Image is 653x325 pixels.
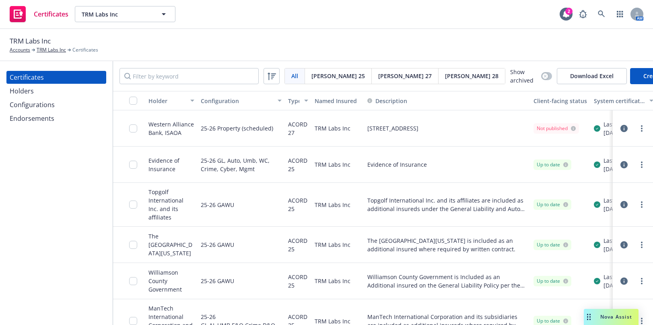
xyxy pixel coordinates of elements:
a: Endorsements [6,112,106,125]
a: Configurations [6,98,106,111]
div: 25-26 GAWU [201,188,234,221]
div: System certificate last generated [594,97,645,105]
button: Description [367,97,407,105]
span: [PERSON_NAME] 25 [311,72,365,80]
button: Configuration [198,91,285,110]
span: Certificates [72,46,98,54]
input: Toggle Row Selected [129,124,137,132]
div: [DATE] 10:46 AM [604,165,652,173]
div: ACORD27 [288,115,308,141]
div: Western Alliance Bank, ISAOA [148,120,194,137]
div: Evidence of Insurance [148,156,194,173]
div: Last generated on [604,196,652,205]
input: Toggle Row Selected [129,201,137,209]
div: TRM Labs Inc [311,263,364,299]
input: Toggle Row Selected [129,317,137,325]
div: [DATE] 7:11 PM [604,128,652,137]
div: Endorsements [10,112,54,125]
div: Holders [10,85,34,97]
a: Certificates [6,71,106,84]
div: ACORD25 [288,232,308,258]
div: Up to date [537,277,568,285]
div: Client-facing status [534,97,587,105]
div: Certificates [10,71,44,84]
div: Williamson County Government [148,268,194,294]
div: Up to date [537,201,568,208]
input: Toggle Row Selected [129,277,137,285]
button: Type [285,91,311,110]
div: Configurations [10,98,55,111]
div: Drag to move [584,309,594,325]
span: Nova Assist [600,313,632,320]
div: TRM Labs Inc [311,183,364,227]
a: more [637,200,647,209]
button: Named Insured [311,91,364,110]
button: Evidence of Insurance [367,160,427,169]
button: Topgolf International Inc. and its affiliates are included as additional insureds under the Gener... [367,196,527,213]
button: The [GEOGRAPHIC_DATA][US_STATE] is included as an additional insured where required by written co... [367,236,527,253]
a: more [637,276,647,286]
div: ACORD25 [288,268,308,294]
a: more [637,240,647,250]
button: Nova Assist [584,309,639,325]
span: All [291,72,298,80]
span: Certificates [34,11,68,17]
div: ACORD25 [288,188,308,221]
button: Holder [145,91,198,110]
button: [STREET_ADDRESS] [367,124,418,132]
button: Download Excel [557,68,627,84]
div: Up to date [537,161,568,168]
div: [DATE] 9:36 AM [604,281,652,290]
input: Toggle Row Selected [129,161,137,169]
a: Switch app [612,6,628,22]
a: more [637,160,647,170]
div: 25-26 GL, Auto, Umb, WC, Crime, Cyber, Mgmt [201,151,282,178]
div: TRM Labs Inc [311,110,364,147]
input: Filter by keyword [119,68,259,84]
span: TRM Labs Inc [82,10,151,19]
div: Last generated on [604,273,652,281]
div: 25-26 Property (scheduled) [201,115,273,141]
div: Up to date [537,317,568,325]
a: Report a Bug [575,6,591,22]
span: [PERSON_NAME] 28 [445,72,499,80]
div: 25-26 GAWU [201,268,234,294]
input: Toggle Row Selected [129,241,137,249]
div: 2 [565,8,573,15]
a: Accounts [10,46,30,54]
span: TRM Labs Inc [10,36,51,46]
a: Search [593,6,610,22]
div: Named Insured [315,97,361,105]
a: Holders [6,85,106,97]
button: Williamson County Government is Included as an Additional insured on the General Liability Policy... [367,273,527,290]
div: [DATE] 11:09 AM [604,245,652,253]
div: ACORD25 [288,151,308,178]
div: Last generated on [604,236,652,245]
a: TRM Labs Inc [37,46,66,54]
div: TRM Labs Inc [311,227,364,263]
div: [DATE] 9:36 AM [604,205,652,213]
input: Select all [129,97,137,105]
div: Up to date [537,241,568,248]
div: Not published [537,125,576,132]
div: Last generated on [604,120,652,128]
span: [PERSON_NAME] 27 [378,72,432,80]
button: TRM Labs Inc [75,6,175,22]
a: Certificates [6,3,72,25]
button: Client-facing status [530,91,591,110]
span: Show archived [510,68,538,85]
div: 25-26 GAWU [201,232,234,258]
div: Configuration [201,97,273,105]
div: Topgolf International Inc. and its affiliates [148,188,194,221]
a: more [637,124,647,133]
div: TRM Labs Inc [311,147,364,183]
div: Type [288,97,299,105]
div: Holder [148,97,185,105]
div: The [GEOGRAPHIC_DATA][US_STATE] [148,232,194,257]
